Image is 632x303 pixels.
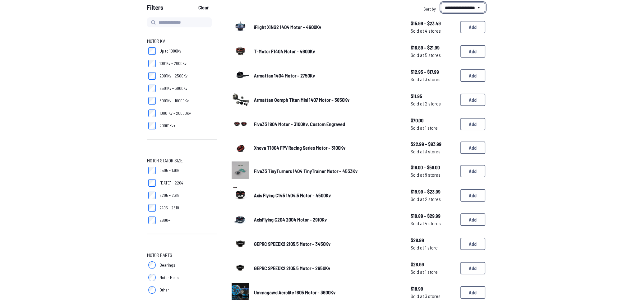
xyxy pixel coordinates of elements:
span: $16.00 - $58.00 [411,164,455,171]
span: 10001Kv - 20000Kv [159,110,191,116]
span: $12.95 - $17.99 [411,68,455,76]
span: Armattan Oomph Titan Mini 1407 Motor - 3650Kv [254,97,349,103]
span: Sold at 4 stores [411,220,455,227]
a: image [232,210,249,229]
input: 1001Kv - 2000Kv [148,60,156,67]
span: $19.89 - $29.99 [411,212,455,220]
img: image [232,186,249,203]
span: 2600+ [159,217,170,223]
span: Motor Stator Size [147,157,183,164]
span: $11.95 [411,92,455,100]
span: AxisFlying C204 2004 Motor - 2910Kv [254,217,327,222]
a: image [232,42,249,61]
button: Add [460,94,485,106]
span: $28.99 [411,261,455,268]
span: Sold at 2 stores [411,100,455,107]
span: Ummagawd Aerolite 1605 Motor - 3600Kv [254,289,335,295]
span: T-Motor F1404 Motor - 4600Kv [254,48,315,54]
span: Five33 1804 Motor - 3100Kv, Custom Engraved [254,121,345,127]
input: 2205 - 2318 [148,192,156,199]
span: $18.99 [411,285,455,292]
span: Filters [147,2,163,15]
span: $22.99 - $83.99 [411,140,455,148]
span: iFlight XING2 1404 Motor - 4600Kv [254,24,321,30]
a: Five33 1804 Motor - 3100Kv, Custom Engraved [254,120,401,128]
button: Add [460,165,485,177]
span: $19.99 - $23.99 [411,188,455,195]
a: image [232,161,249,181]
span: Motor Parts [147,251,172,259]
a: Armattan Oomph Titan Mini 1407 Motor - 3650Kv [254,96,401,104]
span: Sold at 1 store [411,244,455,251]
span: 2405 - 2510 [159,205,179,211]
span: GEPRC SPEEDX2 2105.5 Motor - 3450Kv [254,241,330,247]
a: Armattan 1404 Motor - 2750Kv [254,72,401,79]
span: Sold at 1 store [411,124,455,132]
span: Five33 TinyTurners 1404 TinyTrainer Motor - 4533Kv [254,168,358,174]
span: GEPRC SPEEDX2 2105.5 Motor - 2650Kv [254,265,330,271]
select: Sort by [441,2,485,12]
button: Add [460,21,485,33]
a: image [232,139,249,156]
a: Xnova T1804 FPV Racing Series Motor - 3100Kv [254,144,401,151]
span: 2001Kv - 2500Kv [159,73,187,79]
span: 0505 - 1306 [159,167,179,174]
input: 3001Kv - 10000Kv [148,97,156,105]
img: image [232,42,249,59]
a: GEPRC SPEEDX2 2105.5 Motor - 3450Kv [254,240,401,248]
span: 20001Kv+ [159,123,176,129]
span: Up to 1000Kv [159,48,181,54]
span: $15.99 - $23.49 [411,20,455,27]
a: Five33 TinyTurners 1404 TinyTrainer Motor - 4533Kv [254,167,401,175]
input: 2001Kv - 2500Kv [148,72,156,80]
input: 2405 - 2510 [148,204,156,212]
input: 0505 - 1306 [148,167,156,174]
input: 2600+ [148,217,156,224]
span: Armattan 1404 Motor - 2750Kv [254,72,315,78]
span: Bearings [159,262,175,268]
button: Add [460,213,485,226]
button: Add [460,238,485,250]
a: image [232,114,249,134]
span: Motor KV [147,37,165,45]
button: Add [460,286,485,299]
span: Axis Flying C145 1404.5 Motor - 4500Kv [254,192,331,198]
img: image [232,17,249,35]
span: Sold at 9 stores [411,171,455,179]
span: Other [159,287,169,293]
input: 20001Kv+ [148,122,156,129]
input: [DATE] - 2204 [148,179,156,187]
img: image [232,140,249,155]
button: Add [460,45,485,58]
img: image [232,210,249,227]
a: image [232,90,249,110]
span: [DATE] - 2204 [159,180,183,186]
span: $70.00 [411,117,455,124]
img: image [232,66,249,83]
span: 2501Kv - 3000Kv [159,85,187,91]
input: 2501Kv - 3000Kv [148,85,156,92]
span: Sold at 3 stores [411,292,455,300]
span: 3001Kv - 10000Kv [159,98,189,104]
img: image [232,90,249,108]
img: image [232,234,249,252]
span: Sold at 4 stores [411,27,455,35]
a: T-Motor F1404 Motor - 4600Kv [254,48,401,55]
button: Add [460,189,485,202]
span: Motor Bells [159,274,179,281]
a: Axis Flying C145 1404.5 Motor - 4500Kv [254,192,401,199]
span: Sold at 5 stores [411,51,455,59]
a: image [232,283,249,302]
img: image [232,114,249,132]
a: image [232,259,249,278]
input: Motor Bells [148,274,156,281]
span: Sold at 3 stores [411,148,455,155]
span: Sold at 1 store [411,268,455,276]
span: $28.99 [411,236,455,244]
img: image [232,161,249,179]
a: image [232,17,249,37]
input: Up to 1000Kv [148,47,156,55]
button: Add [460,69,485,82]
span: Sold at 2 stores [411,195,455,203]
a: iFlight XING2 1404 Motor - 4600Kv [254,23,401,31]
